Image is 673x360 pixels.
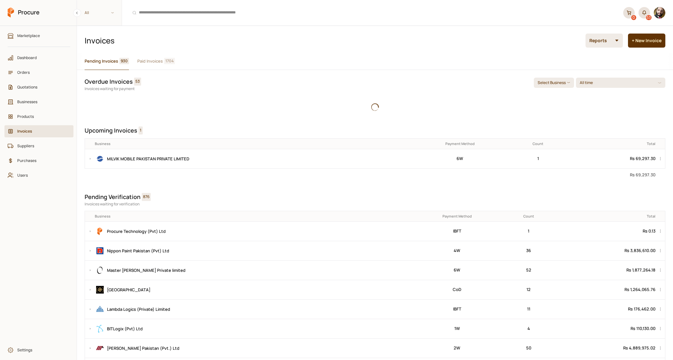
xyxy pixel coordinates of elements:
[137,58,163,65] span: Paid Invoices
[551,211,657,221] th: Total
[623,7,635,19] a: 0
[107,228,166,234] span: Procure Technology (Pvt) Ltd
[17,113,65,119] span: Products
[107,267,185,273] span: Master [PERSON_NAME] Private limited
[408,221,506,241] td: IBFT
[8,7,40,18] a: Procure
[646,15,652,20] div: 53
[95,246,406,256] div: Nippon Paint Pakistan (Pvt) Ltd
[551,299,657,319] td: Rs 176,462.00
[4,140,73,152] a: Suppliers
[95,324,406,334] div: BITLogix (Pvt) Ltd
[506,319,551,338] td: 4
[506,211,551,221] th: Count
[408,299,506,319] td: IBFT
[408,319,506,338] td: 1W
[408,338,506,358] td: 2W
[580,80,594,86] p: All time
[4,169,73,181] a: Users
[551,338,657,358] td: Rs 4,889,975.02
[4,344,73,356] a: Settings
[17,99,65,105] span: Businesses
[85,172,665,178] div: Rs 69,297.30
[85,193,140,201] h2: Pending Verification
[639,7,650,19] button: 53
[17,128,65,134] span: Invoices
[107,306,170,312] span: Lambda Logics (Private) Limited
[164,58,175,64] span: 1704
[17,157,65,164] span: Purchases
[551,241,657,260] td: Rs 3,836,610.00
[4,30,73,42] a: Marketplace
[551,319,657,338] td: Rs 110,130.00
[77,7,122,18] span: All
[4,125,73,137] a: Invoices
[95,265,406,275] div: Master Offisys Private limited
[119,58,129,64] span: 930
[85,201,665,207] p: Invoices waiting for verification
[506,221,551,241] td: 1
[85,58,118,65] span: Pending Invoices
[506,260,551,280] td: 52
[95,285,406,295] div: Hilton Suites Hotel
[93,139,406,149] th: Business
[514,149,562,168] td: 1
[562,139,657,149] th: Total
[85,86,529,92] p: Invoices waiting for payment
[506,299,551,319] td: 11
[85,10,89,16] span: All
[551,260,657,280] td: Rs 1,877,264.18
[95,154,404,164] div: MILVIK MOBILE PAKISTAN PRIVATE LIMITED
[4,96,73,108] a: Businesses
[506,338,551,358] td: 50
[514,139,562,149] th: Count
[17,143,65,149] span: Suppliers
[408,260,506,280] td: 6W
[4,52,73,64] a: Dashboard
[408,280,506,299] td: CoD
[406,149,514,168] td: 6W
[562,149,657,168] td: Rs 69,297.30
[18,8,40,16] span: Procure
[142,193,151,201] span: 876
[4,111,73,123] a: Products
[85,35,580,46] h1: Invoices
[95,226,406,236] div: Procure Technology (Pvt) Ltd
[85,126,137,134] h2: Upcoming Invoices
[17,33,65,39] span: Marketplace
[17,347,65,353] span: Settings
[17,172,65,178] span: Users
[95,304,406,314] div: Lambda Logics (Private) Limited
[85,78,133,86] h2: Overdue Invoices
[107,156,189,162] span: MILVIK MOBILE PAKISTAN PRIVATE LIMITED
[506,280,551,299] td: 12
[628,34,665,48] button: + New Invoice
[95,343,406,353] div: Stewart Pakistan (Pvt.) Ltd
[551,280,657,299] td: Rs 1,264,065.76
[93,211,408,221] th: Business
[408,241,506,260] td: 4W
[506,241,551,260] td: 36
[107,345,179,351] span: [PERSON_NAME] Pakistan (Pvt.) Ltd
[134,78,141,86] span: 53
[631,15,636,20] div: 0
[408,211,506,221] th: Payment Method
[4,155,73,167] a: Purchases
[406,139,514,149] th: Payment Method
[107,287,150,293] span: [GEOGRAPHIC_DATA]
[17,69,65,75] span: Orders
[126,5,619,21] input: Products, Businesses, Users, Suppliers, Orders, and Purchases
[4,81,73,93] a: Quotations
[17,84,65,90] span: Quotations
[576,78,665,88] button: All time
[4,66,73,79] a: Orders
[17,55,65,61] span: Dashboard
[107,326,143,332] span: BITLogix (Pvt) Ltd
[551,221,657,241] td: Rs 0.13
[139,126,143,134] span: 1
[107,248,169,254] span: Nippon Paint Pakistan (Pvt) Ltd
[534,78,574,88] button: Select Business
